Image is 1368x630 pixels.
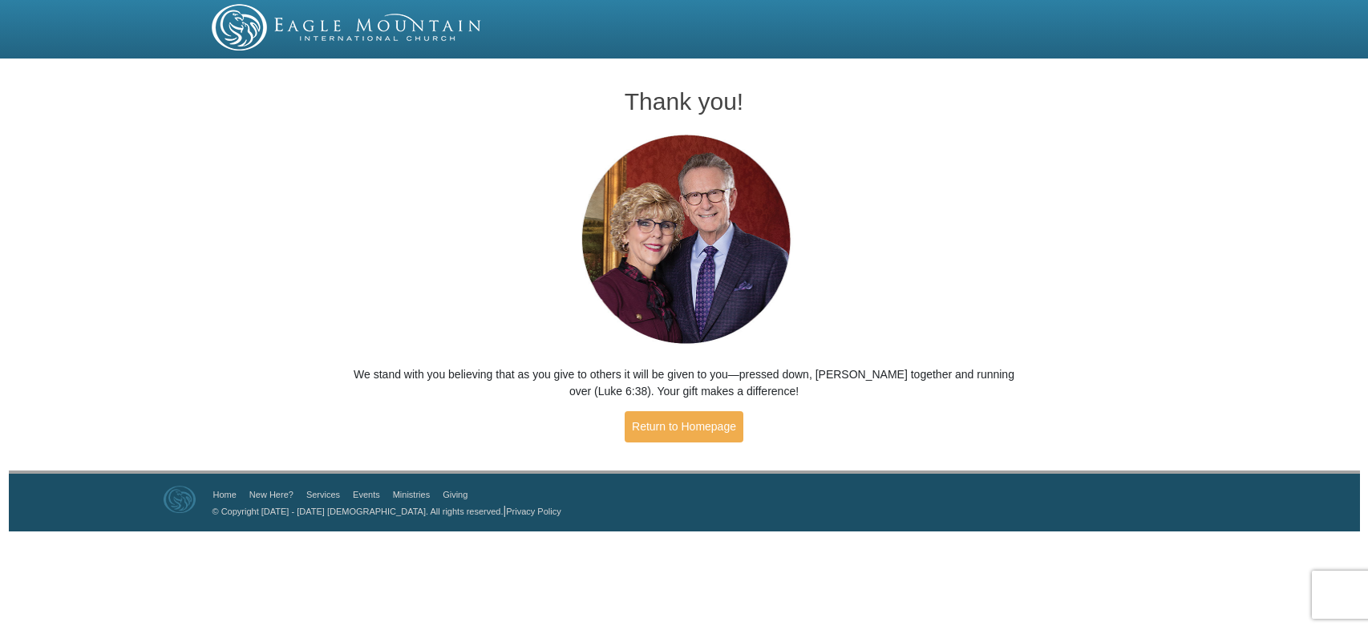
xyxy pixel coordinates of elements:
a: © Copyright [DATE] - [DATE] [DEMOGRAPHIC_DATA]. All rights reserved. [212,507,504,516]
a: Giving [443,490,467,499]
p: | [207,503,561,519]
h1: Thank you! [350,88,1018,115]
p: We stand with you believing that as you give to others it will be given to you—pressed down, [PER... [350,366,1018,400]
a: New Here? [249,490,293,499]
a: Privacy Policy [506,507,561,516]
a: Home [213,490,237,499]
a: Ministries [393,490,430,499]
a: Return to Homepage [625,411,743,442]
img: Pastors George and Terri Pearsons [566,130,803,350]
img: EMIC [212,4,483,50]
a: Services [306,490,340,499]
img: Eagle Mountain International Church [164,486,196,513]
a: Events [353,490,380,499]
